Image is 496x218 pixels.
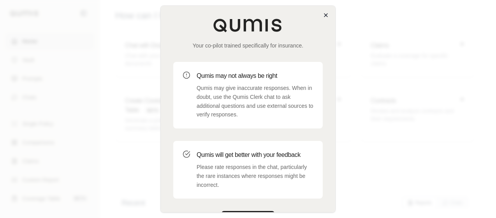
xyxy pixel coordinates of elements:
[173,42,323,49] p: Your co-pilot trained specifically for insurance.
[197,150,313,160] h3: Qumis will get better with your feedback
[197,163,313,189] p: Please rate responses in the chat, particularly the rare instances where responses might be incor...
[197,84,313,119] p: Qumis may give inaccurate responses. When in doubt, use the Qumis Clerk chat to ask additional qu...
[197,71,313,81] h3: Qumis may not always be right
[213,18,283,32] img: Qumis Logo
